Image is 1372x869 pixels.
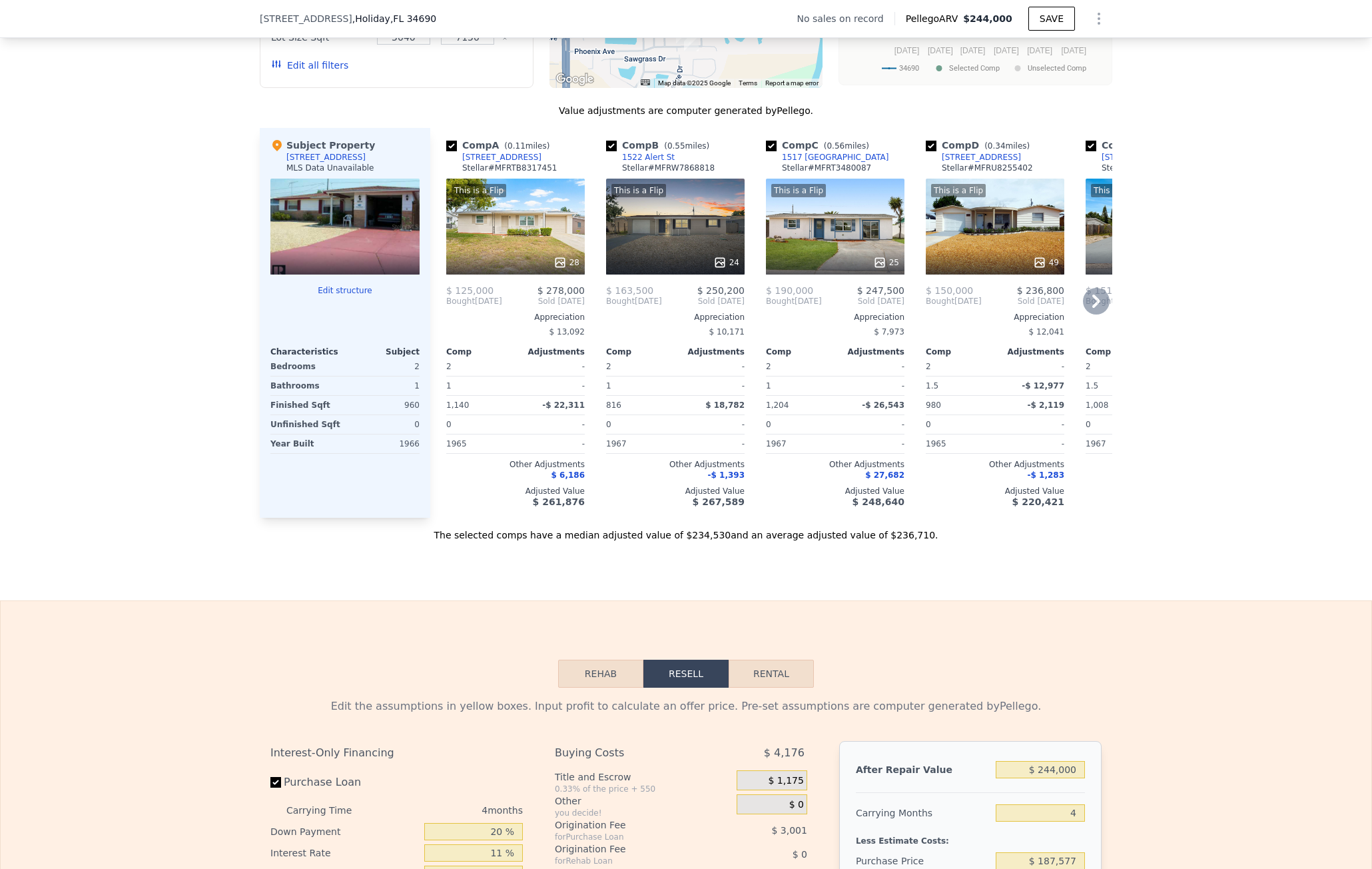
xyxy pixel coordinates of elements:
div: No sales on record [797,12,894,25]
span: -$ 1,393 [708,470,745,480]
div: 1 [766,377,833,395]
span: 1,008 [1086,401,1108,410]
span: $ 247,500 [857,285,904,296]
span: , FL 34690 [390,13,436,24]
button: Resell [643,660,729,688]
div: Stellar # MFRU8255402 [942,163,1033,173]
div: for Rehab Loan [555,856,703,866]
div: Other Adjustments [926,459,1064,470]
text: [DATE] [960,46,986,55]
span: $ 278,000 [537,285,585,296]
span: 816 [606,401,621,410]
div: - [518,415,585,434]
span: 2 [1086,362,1091,371]
span: -$ 22,311 [542,401,585,410]
span: Bought [766,296,795,307]
label: Purchase Loan [270,770,419,794]
div: Finished Sqft [270,396,342,415]
div: Subject Property [270,139,375,152]
div: The selected comps have a median adjusted value of $234,530 and an average adjusted value of $236... [260,518,1112,542]
span: 2 [606,362,611,371]
div: Comp [606,347,675,357]
div: Appreciation [606,312,745,323]
div: Other [555,794,731,808]
div: - [518,434,585,453]
div: - [678,415,745,434]
button: Show Options [1086,5,1112,32]
span: 0 [606,420,611,429]
input: Purchase Loan [270,777,281,788]
span: $ 250,200 [697,285,745,296]
div: Bedrooms [270,357,342,376]
div: Interest Rate [270,842,419,864]
span: $ 0 [789,799,804,811]
div: Buying Costs [555,741,703,765]
span: ( miles) [979,141,1035,151]
div: 1965 [446,434,513,453]
div: 1522 Alert St [622,152,675,163]
div: Origination Fee [555,818,703,832]
div: Appreciation [1086,312,1224,323]
div: Comp B [606,139,715,152]
div: MLS Data Unavailable [286,163,374,173]
div: Comp [446,347,515,357]
div: - [838,415,904,434]
span: 0.11 [508,141,525,151]
span: -$ 1,283 [1028,470,1064,480]
span: 2 [926,362,931,371]
span: $ 125,000 [446,285,494,296]
div: 1965 [926,434,992,453]
div: [DATE] [446,296,502,307]
text: [DATE] [1027,46,1052,55]
div: 4 months [378,800,523,821]
a: [STREET_ADDRESS] [1086,152,1181,163]
span: [STREET_ADDRESS] [260,12,352,25]
div: Adjustments [515,347,585,357]
span: 2 [766,362,771,371]
text: Unselected Comp [1028,64,1086,73]
div: you decide! [555,808,731,818]
div: [STREET_ADDRESS] [942,152,1021,163]
div: [DATE] [606,296,662,307]
div: - [838,434,904,453]
span: ( miles) [659,141,715,151]
button: Rehab [558,660,643,688]
text: [DATE] [894,46,920,55]
div: Adjusted Value [1086,486,1224,496]
span: $244,000 [963,13,1012,24]
span: $ 3,001 [771,825,807,836]
div: This is a Flip [611,184,666,197]
div: Title and Escrow [555,770,731,784]
div: 1966 [348,434,420,453]
div: Comp E [1086,139,1194,152]
div: Other Adjustments [766,459,904,470]
span: 980 [926,401,941,410]
button: Rental [729,660,814,688]
div: Other Adjustments [446,459,585,470]
span: $ 261,876 [533,496,585,507]
div: - [838,357,904,376]
div: 1 [446,377,513,395]
span: $ 163,500 [606,285,653,296]
div: Unfinished Sqft [270,415,342,434]
div: Origination Fee [555,842,703,856]
span: 1,140 [446,401,469,410]
div: After Repair Value [856,758,990,782]
span: 2 [446,362,452,371]
div: Adjustments [675,347,745,357]
span: ( miles) [499,141,555,151]
span: 0.56 [827,141,845,151]
a: 1517 [GEOGRAPHIC_DATA] [766,152,889,163]
button: Edit structure [270,285,420,296]
div: Comp [766,347,835,357]
span: Bought [446,296,475,307]
span: $ 220,421 [1012,496,1064,507]
div: This is a Flip [771,184,826,197]
div: 0.33% of the price + 550 [555,784,731,794]
div: [STREET_ADDRESS] [462,152,541,163]
span: $ 151,728 [1086,285,1133,296]
div: Comp D [926,139,1035,152]
div: Bathrooms [270,377,342,395]
div: Characteristics [270,347,345,357]
span: 0 [766,420,771,429]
